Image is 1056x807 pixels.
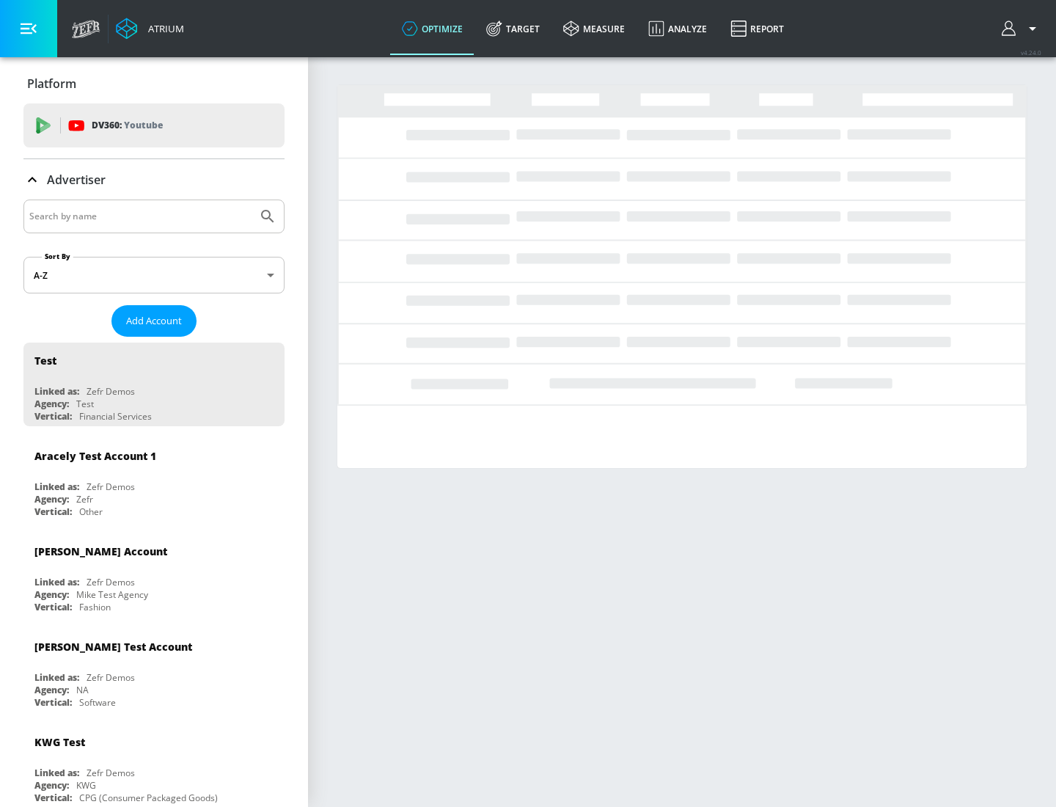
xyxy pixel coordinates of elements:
div: Vertical: [34,696,72,709]
div: Advertiser [23,159,285,200]
div: Linked as: [34,385,79,398]
div: Linked as: [34,671,79,684]
div: Aracely Test Account 1 [34,449,156,463]
div: Vertical: [34,410,72,423]
div: Zefr Demos [87,671,135,684]
div: Software [79,696,116,709]
div: Zefr Demos [87,767,135,779]
div: NA [76,684,89,696]
div: Zefr Demos [87,385,135,398]
div: Vertical: [34,601,72,613]
span: v 4.24.0 [1021,48,1041,56]
div: Zefr [76,493,93,505]
button: Add Account [111,305,197,337]
div: Fashion [79,601,111,613]
div: TestLinked as:Zefr DemosAgency:TestVertical:Financial Services [23,343,285,426]
div: Aracely Test Account 1Linked as:Zefr DemosAgency:ZefrVertical:Other [23,438,285,522]
div: Agency: [34,493,69,505]
div: Platform [23,63,285,104]
div: KWG [76,779,96,792]
div: Agency: [34,398,69,410]
span: Add Account [126,313,182,329]
div: Agency: [34,588,69,601]
p: DV360: [92,117,163,134]
div: Test [34,354,56,368]
div: Linked as: [34,576,79,588]
div: Agency: [34,779,69,792]
a: Atrium [116,18,184,40]
div: [PERSON_NAME] Account [34,544,167,558]
div: [PERSON_NAME] AccountLinked as:Zefr DemosAgency:Mike Test AgencyVertical:Fashion [23,533,285,617]
div: Vertical: [34,505,72,518]
input: Search by name [29,207,252,226]
div: Financial Services [79,410,152,423]
div: Atrium [142,22,184,35]
div: Vertical: [34,792,72,804]
div: Agency: [34,684,69,696]
div: Test [76,398,94,410]
div: Zefr Demos [87,481,135,493]
div: DV360: Youtube [23,103,285,147]
p: Platform [27,76,76,92]
a: Analyze [637,2,719,55]
div: [PERSON_NAME] Test AccountLinked as:Zefr DemosAgency:NAVertical:Software [23,629,285,712]
div: Linked as: [34,767,79,779]
a: Target [474,2,551,55]
a: measure [551,2,637,55]
p: Youtube [124,117,163,133]
div: [PERSON_NAME] Test Account [34,640,192,654]
a: optimize [390,2,474,55]
label: Sort By [42,252,73,261]
div: Mike Test Agency [76,588,148,601]
div: Linked as: [34,481,79,493]
div: Zefr Demos [87,576,135,588]
div: A-Z [23,257,285,293]
div: Other [79,505,103,518]
div: CPG (Consumer Packaged Goods) [79,792,218,804]
p: Advertiser [47,172,106,188]
a: Report [719,2,796,55]
div: KWG Test [34,735,85,749]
